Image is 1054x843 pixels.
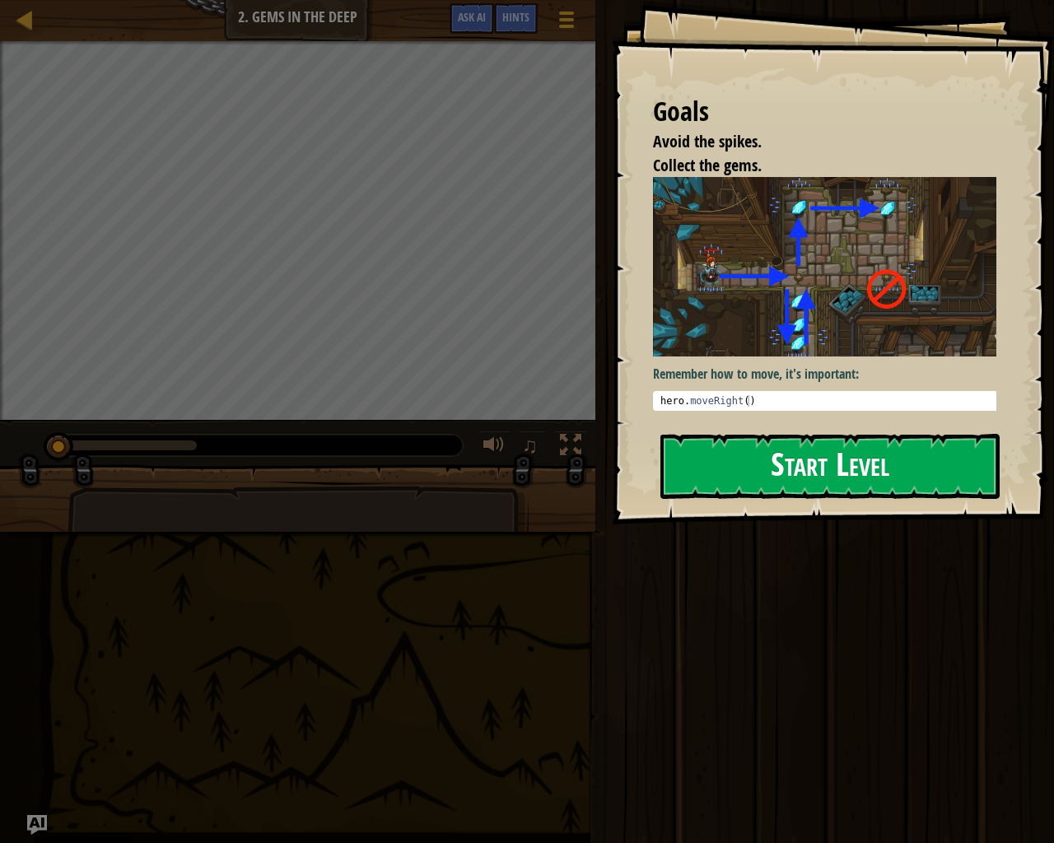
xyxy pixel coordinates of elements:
[27,815,47,835] button: Ask AI
[554,431,587,464] button: Toggle fullscreen
[632,130,992,154] li: Avoid the spikes.
[546,3,587,42] button: Show game menu
[653,130,762,152] span: Avoid the spikes.
[522,433,539,458] span: ♫
[458,9,486,25] span: Ask AI
[653,177,1009,356] img: Gems in the deep
[450,3,494,34] button: Ask AI
[519,431,547,464] button: ♫
[653,93,996,131] div: Goals
[653,365,1009,384] p: Remember how to move, it's important:
[478,431,511,464] button: Adjust volume
[632,154,992,178] li: Collect the gems.
[502,9,529,25] span: Hints
[653,154,762,176] span: Collect the gems.
[660,434,1000,499] button: Start Level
